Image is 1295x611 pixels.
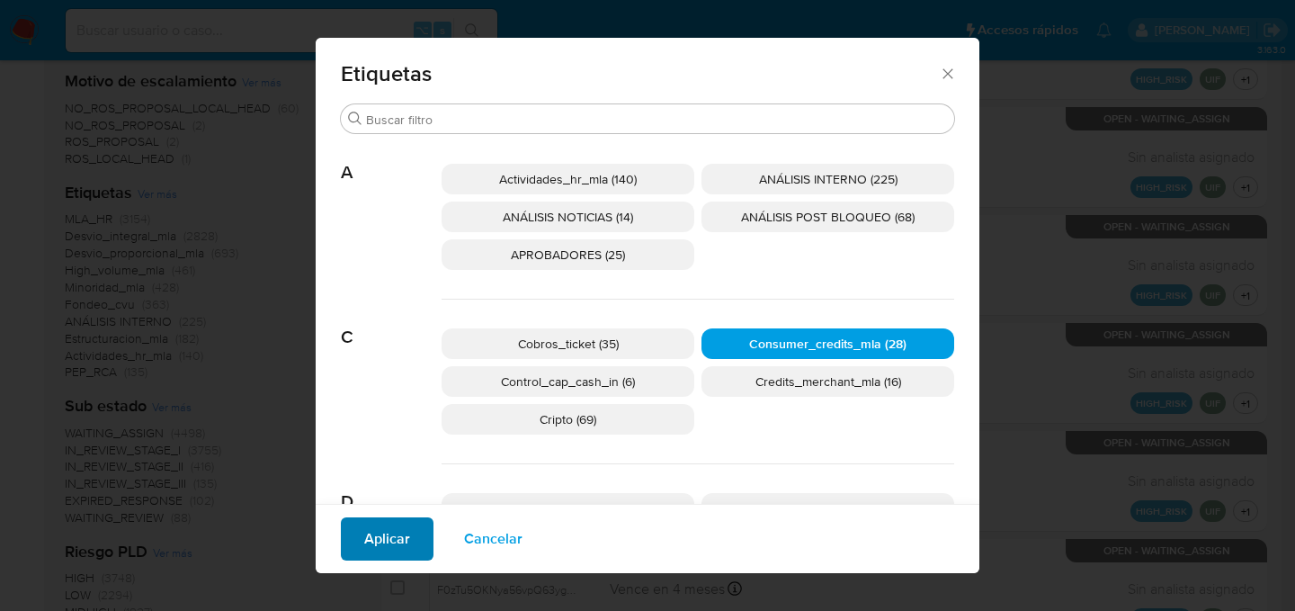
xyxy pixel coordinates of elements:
input: Buscar filtro [366,112,947,128]
span: Desvio_proporcional_mla (693) [742,499,915,517]
div: ANÁLISIS POST BLOQUEO (68) [701,202,954,232]
span: Aplicar [364,519,410,559]
span: Cancelar [464,519,522,559]
div: Desvio_proporcional_mla (693) [701,493,954,524]
div: Credits_merchant_mla (16) [701,366,954,397]
div: Control_cap_cash_in (6) [442,366,694,397]
div: APROBADORES (25) [442,239,694,270]
span: D [341,464,442,513]
div: Desvio_integral_mla (2828) [442,493,694,524]
span: Actividades_hr_mla (140) [499,170,637,188]
div: Cobros_ticket (35) [442,328,694,359]
span: Cobros_ticket (35) [518,335,619,353]
button: Aplicar [341,517,433,561]
span: Control_cap_cash_in (6) [501,373,635,391]
button: Cerrar [939,65,955,81]
span: Cripto (69) [540,410,596,428]
span: ANÁLISIS NOTICIAS (14) [503,208,633,226]
div: ANÁLISIS NOTICIAS (14) [442,202,694,232]
button: Cancelar [441,517,546,561]
div: Actividades_hr_mla (140) [442,164,694,194]
button: Buscar [348,112,362,126]
div: Cripto (69) [442,404,694,435]
div: Consumer_credits_mla (28) [701,328,954,359]
span: Consumer_credits_mla (28) [749,335,906,353]
span: Etiquetas [341,63,939,85]
span: Desvio_integral_mla (2828) [493,499,644,517]
span: A [341,135,442,184]
span: ANÁLISIS POST BLOQUEO (68) [741,208,915,226]
span: ANÁLISIS INTERNO (225) [759,170,898,188]
span: C [341,300,442,348]
span: Credits_merchant_mla (16) [755,373,901,391]
span: APROBADORES (25) [511,246,625,264]
div: ANÁLISIS INTERNO (225) [701,164,954,194]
